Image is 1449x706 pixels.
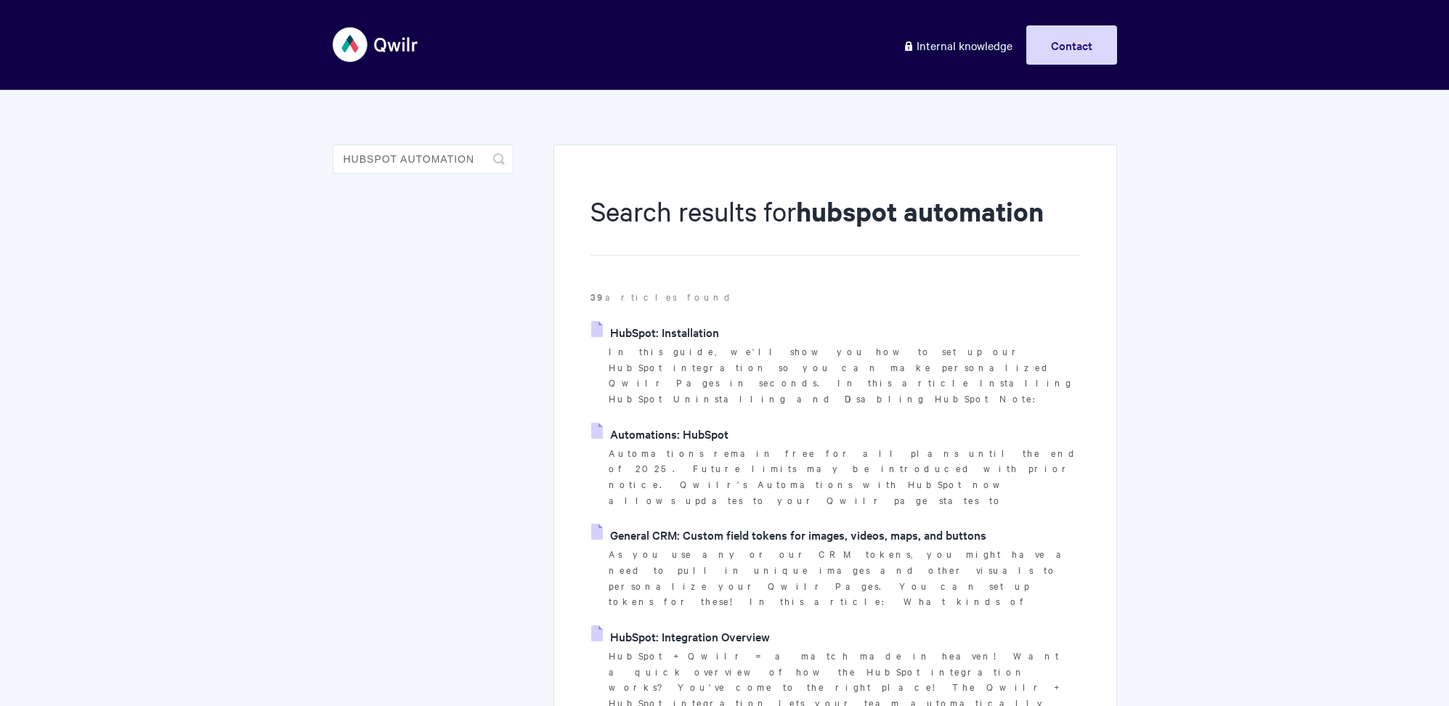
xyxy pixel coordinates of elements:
[333,17,419,72] img: Qwilr Help Center
[591,625,770,647] a: HubSpot: Integration Overview
[1026,25,1117,65] a: Contact
[609,546,1079,609] p: As you use any or our CRM tokens, you might have a need to pull in unique images and other visual...
[590,192,1079,256] h1: Search results for
[892,25,1023,65] a: Internal knowledge
[609,445,1079,508] p: Automations remain free for all plans until the end of 2025. Future limits may be introduced with...
[591,524,986,545] a: General CRM: Custom field tokens for images, videos, maps, and buttons
[590,290,605,304] strong: 39
[609,344,1079,407] p: In this guide, we'll show you how to set up our HubSpot integration so you can make personalized ...
[796,193,1044,229] strong: hubspot automation
[591,423,728,445] a: Automations: HubSpot
[333,145,514,174] input: Search
[591,321,719,343] a: HubSpot: Installation
[590,289,1079,305] p: articles found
